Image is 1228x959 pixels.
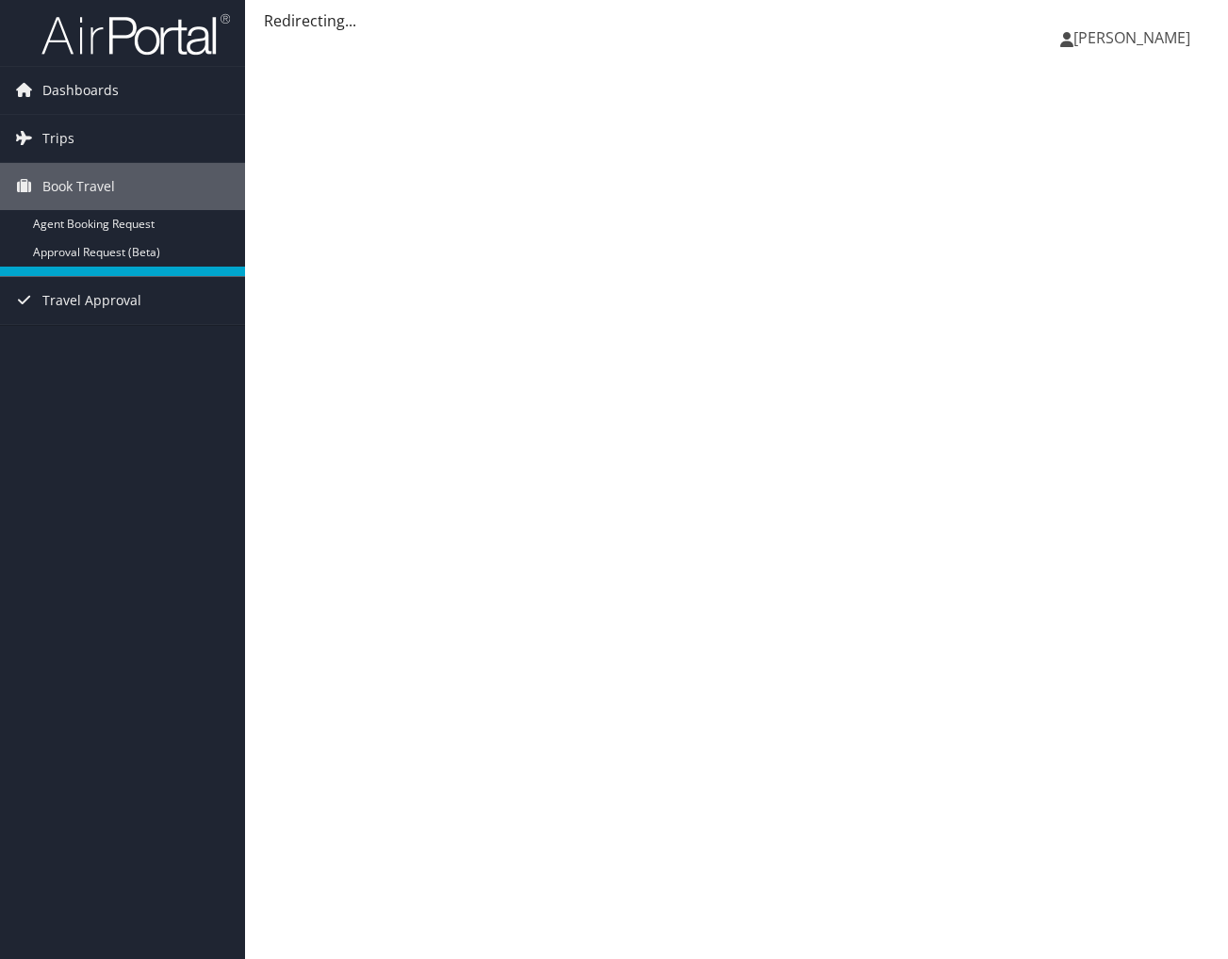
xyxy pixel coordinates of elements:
span: Dashboards [42,67,119,114]
a: [PERSON_NAME] [1060,9,1209,66]
span: Trips [42,115,74,162]
span: [PERSON_NAME] [1073,27,1190,48]
img: airportal-logo.png [41,12,230,57]
div: Redirecting... [264,9,1209,32]
span: Book Travel [42,163,115,210]
span: Travel Approval [42,277,141,324]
